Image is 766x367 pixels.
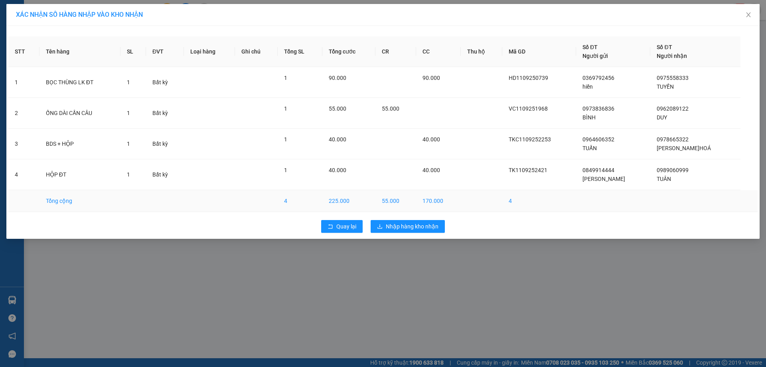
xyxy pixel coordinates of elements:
span: 90.000 [422,75,440,81]
span: 40.000 [422,167,440,173]
td: 3 [8,129,39,159]
th: Tổng SL [278,36,322,67]
span: 1 [284,105,287,112]
span: Số ĐT [657,44,672,50]
span: Quay lại [336,222,356,231]
span: 1 [127,79,130,85]
td: 2 [8,98,39,129]
th: CC [416,36,461,67]
button: rollbackQuay lại [321,220,363,233]
td: Bất kỳ [146,67,184,98]
td: ỐNG DÀI CẦN CÂU [39,98,120,129]
td: Bất kỳ [146,159,184,190]
span: 0978665322 [657,136,689,143]
span: 0962089122 [657,105,689,112]
span: hiền [582,83,593,90]
td: 225.000 [322,190,375,212]
span: 0975558333 [657,75,689,81]
li: 271 - [PERSON_NAME] - [GEOGRAPHIC_DATA] - [GEOGRAPHIC_DATA] [75,20,334,30]
span: TKC1109252253 [509,136,551,143]
span: 0964606352 [582,136,614,143]
th: Tổng cước [322,36,375,67]
td: 4 [502,190,576,212]
span: 40.000 [329,167,346,173]
span: 0989060999 [657,167,689,173]
span: 0369792456 [582,75,614,81]
span: 55.000 [382,105,399,112]
th: ĐVT [146,36,184,67]
span: BÌNH [582,114,596,121]
td: Tổng cộng [39,190,120,212]
span: 1 [284,167,287,173]
span: 0973836836 [582,105,614,112]
span: 0849914444 [582,167,614,173]
th: Tên hàng [39,36,120,67]
span: VC1109251968 [509,105,548,112]
span: Số ĐT [582,44,598,50]
span: 90.000 [329,75,346,81]
span: 1 [284,75,287,81]
span: [PERSON_NAME] [582,176,625,182]
span: download [377,224,383,230]
span: TUYỀN [657,83,674,90]
th: Ghi chú [235,36,278,67]
span: 40.000 [422,136,440,143]
span: Người gửi [582,53,608,59]
span: TK1109252421 [509,167,547,173]
span: TUÂN [657,176,671,182]
td: BỌC THÙNG LK ĐT [39,67,120,98]
td: 170.000 [416,190,461,212]
td: 1 [8,67,39,98]
th: STT [8,36,39,67]
button: Close [737,4,760,26]
td: HỘP ĐT [39,159,120,190]
span: HD1109250739 [509,75,548,81]
td: 4 [8,159,39,190]
td: 4 [278,190,322,212]
th: Loại hàng [184,36,235,67]
span: 1 [127,171,130,178]
span: close [745,12,752,18]
span: TUẤN [582,145,597,151]
span: [PERSON_NAME]HOÁ [657,145,711,151]
span: 55.000 [329,105,346,112]
span: Nhập hàng kho nhận [386,222,438,231]
span: DUY [657,114,667,121]
th: Mã GD [502,36,576,67]
span: 1 [127,110,130,116]
span: 40.000 [329,136,346,143]
td: BDS + HỘP [39,129,120,159]
th: Thu hộ [461,36,502,67]
td: Bất kỳ [146,129,184,159]
button: downloadNhập hàng kho nhận [371,220,445,233]
th: CR [375,36,416,67]
span: Người nhận [657,53,687,59]
td: Bất kỳ [146,98,184,129]
span: rollback [328,224,333,230]
img: logo.jpg [10,10,70,50]
span: 1 [284,136,287,143]
span: 1 [127,141,130,147]
th: SL [120,36,146,67]
span: XÁC NHẬN SỐ HÀNG NHẬP VÀO KHO NHẬN [16,11,143,18]
b: GỬI : VP [GEOGRAPHIC_DATA] [10,54,119,81]
td: 55.000 [375,190,416,212]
